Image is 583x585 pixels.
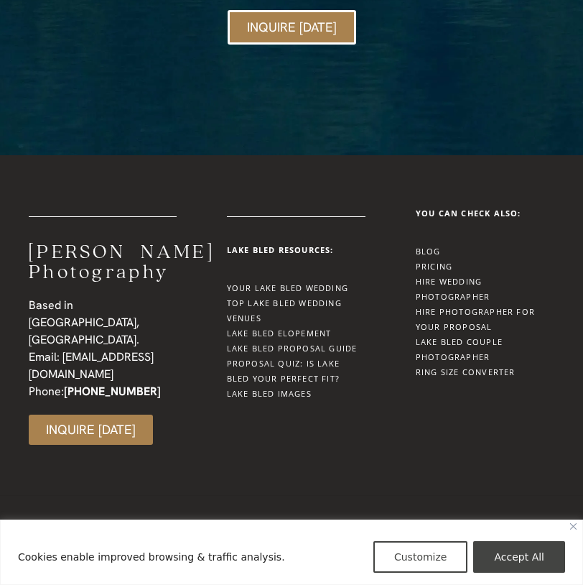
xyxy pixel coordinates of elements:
div: Based in [GEOGRAPHIC_DATA], [GEOGRAPHIC_DATA]. [29,297,177,349]
a: Top Lake Bled Wedding Venues [227,298,342,323]
div: Email: [EMAIL_ADDRESS][DOMAIN_NAME] Phone: [29,349,177,400]
a: Pricing [416,261,452,272]
p: Cookies enable improved browsing & traffic analysis. [18,548,285,566]
a: Inquire [DATE] [29,415,153,445]
a: Lake Bled Proposal Guide [227,343,358,354]
a: Lake Bled Elopement [227,328,332,338]
strong: YOU CAN CHECK ALSO: [416,208,521,218]
a: Lake Bled Couple Photographer [416,336,503,362]
a: Proposal Quiz: Is Lake Bled Your Perfect Fit? [227,358,340,384]
a: Ring Size Converter [416,367,516,377]
a: [PHONE_NUMBER] [64,384,161,399]
a: Hire Wedding Photographer [416,276,490,302]
a: Lake Bled Images [227,388,312,399]
button: Customize [373,541,468,573]
button: Accept All [473,541,565,573]
strong: LAKE BLED RESOURCES: [227,244,334,255]
a: Inquire [DATE] [228,10,356,45]
span: Inquire [DATE] [46,423,136,436]
a: [PERSON_NAME] Photography [29,242,177,282]
a: Blog [416,246,441,257]
img: Close [570,523,577,530]
span: Inquire [DATE] [247,21,337,34]
a: Your Lake Bled Wedding [227,282,348,293]
a: Hire Photographer for your Proposal [416,306,535,332]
